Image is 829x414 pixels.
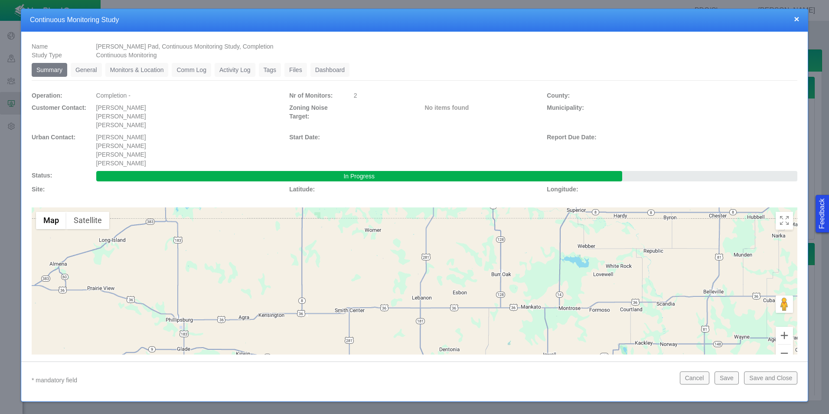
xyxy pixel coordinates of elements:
[96,142,146,149] span: [PERSON_NAME]
[289,104,328,120] span: Zoning Noise Target:
[776,345,793,362] button: Zoom out
[32,186,45,193] span: Site:
[32,63,67,77] a: Summary
[96,52,157,59] span: Continuous Monitoring
[32,104,86,111] span: Customer Contact:
[96,92,131,99] span: Completion -
[96,151,146,158] span: [PERSON_NAME]
[172,63,211,77] a: Comm Log
[284,63,307,77] a: Files
[289,134,320,141] span: Start Date:
[71,63,102,77] a: General
[425,103,469,112] label: No items found
[215,63,255,77] a: Activity Log
[259,63,281,77] a: Tags
[32,134,75,141] span: Urban Contact:
[32,375,673,386] p: * mandatory field
[794,14,799,23] button: close
[776,327,793,344] button: Zoom in
[96,43,274,50] span: [PERSON_NAME] Pad, Continuous Monitoring Study, Completion
[289,92,333,99] span: Nr of Monitors:
[30,16,799,25] h4: Continuous Monitoring Study
[96,134,146,141] span: [PERSON_NAME]
[776,212,793,229] button: Toggle Fullscreen in browser window
[547,134,596,141] span: Report Due Date:
[680,371,709,384] button: Cancel
[32,52,62,59] span: Study Type
[36,212,66,229] button: Show street map
[32,172,52,179] span: Status:
[66,212,109,229] button: Show satellite imagery
[96,122,146,128] span: [PERSON_NAME]
[547,92,570,99] span: County:
[310,63,350,77] a: Dashboard
[96,160,146,167] span: [PERSON_NAME]
[354,92,357,99] span: 2
[32,43,48,50] span: Name
[715,371,739,384] button: Save
[105,63,169,77] a: Monitors & Location
[547,186,578,193] span: Longitude:
[32,92,62,99] span: Operation:
[744,371,797,384] button: Save and Close
[96,104,146,111] span: [PERSON_NAME]
[547,104,584,111] span: Municipality:
[776,296,793,313] button: Drag Pegman onto the map to open Street View
[289,186,315,193] span: Latitude:
[96,171,622,181] div: In Progress
[96,113,146,120] span: [PERSON_NAME]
